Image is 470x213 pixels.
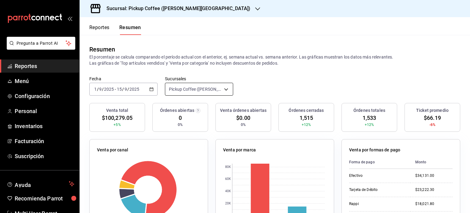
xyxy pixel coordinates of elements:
[89,25,141,35] div: navigation tabs
[178,122,183,127] span: 0%
[223,147,256,153] p: Venta por marca
[89,54,460,66] p: El porcentaje se calcula comparando el período actual con el anterior, ej. semana actual vs. sema...
[410,156,453,169] th: Monto
[179,114,182,122] span: 0
[89,25,110,35] button: Reportes
[160,107,194,114] h3: Órdenes abiertas
[415,173,453,178] div: $34,131.00
[4,44,75,51] a: Pregunta a Parrot AI
[416,107,449,114] h3: Ticket promedio
[349,156,410,169] th: Forma de pago
[289,107,324,114] h3: Órdenes cerradas
[99,87,102,92] input: --
[102,5,250,12] h3: Sucursal: Pickup Coffee ([PERSON_NAME][GEOGRAPHIC_DATA])
[17,40,66,47] span: Pregunta a Parrot AI
[165,77,233,81] label: Sucursales
[300,114,313,122] span: 1,515
[302,122,311,127] span: +12%
[349,173,405,178] div: Efectivo
[363,114,376,122] span: 1,533
[15,107,74,115] span: Personal
[122,87,124,92] span: /
[129,87,140,92] input: ----
[225,165,231,169] text: 80K
[15,152,74,160] span: Suscripción
[353,107,385,114] h3: Órdenes totales
[124,87,127,92] input: --
[169,86,222,92] span: Pickup Coffee ([PERSON_NAME][GEOGRAPHIC_DATA])
[225,190,231,193] text: 40K
[349,147,400,153] p: Venta por formas de pago
[102,87,104,92] span: /
[15,62,74,70] span: Reportes
[117,87,122,92] input: --
[15,77,74,85] span: Menú
[15,137,74,145] span: Facturación
[106,107,128,114] h3: Venta total
[89,77,158,81] label: Fecha
[424,114,441,122] span: $66.19
[220,107,267,114] h3: Venta órdenes abiertas
[415,187,453,192] div: $23,222.30
[115,87,116,92] span: -
[225,177,231,181] text: 60K
[102,114,132,122] span: $100,279.05
[97,147,128,153] p: Venta por canal
[429,122,435,127] span: -6%
[15,122,74,130] span: Inventarios
[114,122,121,127] span: +5%
[119,25,141,35] button: Resumen
[225,202,231,205] text: 20K
[104,87,114,92] input: ----
[127,87,129,92] span: /
[67,16,72,21] button: open_drawer_menu
[241,122,246,127] span: 0%
[349,187,405,192] div: Tarjeta de Débito
[89,45,115,54] div: Resumen
[94,87,97,92] input: --
[365,122,374,127] span: +12%
[7,37,75,50] button: Pregunta a Parrot AI
[97,87,99,92] span: /
[236,114,250,122] span: $0.00
[15,180,66,188] span: Ayuda
[15,92,74,100] span: Configuración
[15,194,74,203] span: Recomienda Parrot
[349,201,405,207] div: Rappi
[415,201,453,207] div: $18,021.80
